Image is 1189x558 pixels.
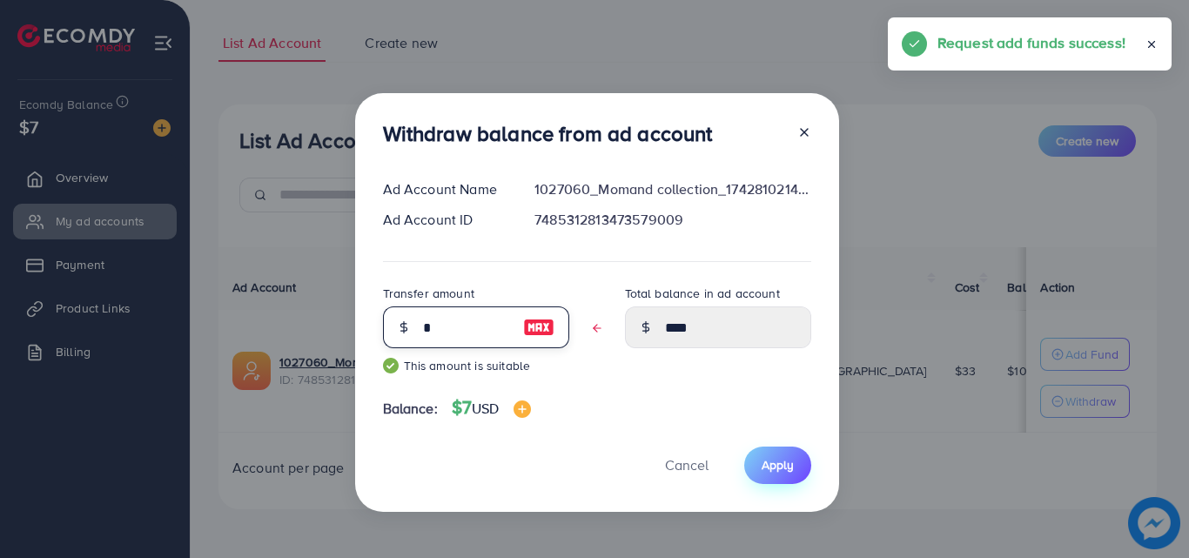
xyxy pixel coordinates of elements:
h4: $7 [452,397,531,419]
span: Balance: [383,399,438,419]
div: 1027060_Momand collection_1742810214189 [521,179,824,199]
img: guide [383,358,399,373]
small: This amount is suitable [383,357,569,374]
button: Apply [744,447,811,484]
label: Transfer amount [383,285,474,302]
img: image [514,400,531,418]
h5: Request add funds success! [937,31,1125,54]
span: Cancel [665,455,709,474]
span: USD [472,399,499,418]
button: Cancel [643,447,730,484]
h3: Withdraw balance from ad account [383,121,713,146]
div: Ad Account Name [369,179,521,199]
div: 7485312813473579009 [521,210,824,230]
span: Apply [762,456,794,474]
label: Total balance in ad account [625,285,780,302]
div: Ad Account ID [369,210,521,230]
img: image [523,317,554,338]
